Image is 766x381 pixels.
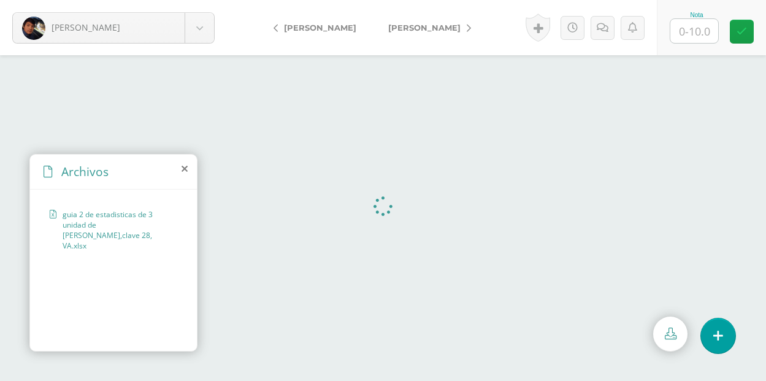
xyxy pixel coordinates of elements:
span: [PERSON_NAME] [284,23,356,33]
a: [PERSON_NAME] [372,13,481,42]
input: 0-10.0 [670,19,718,43]
a: [PERSON_NAME] [13,13,214,43]
img: 1c5906727a5459352c7bcbd81160bf92.png [22,17,45,40]
a: [PERSON_NAME] [264,13,372,42]
div: Nota [670,12,724,18]
span: [PERSON_NAME] [388,23,461,33]
i: close [182,164,188,174]
span: [PERSON_NAME] [52,21,120,33]
span: Archivos [61,163,109,180]
span: guia 2 de estadisticas de 3 unidad de [PERSON_NAME],clave 28, VA.xlsx [63,209,171,251]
